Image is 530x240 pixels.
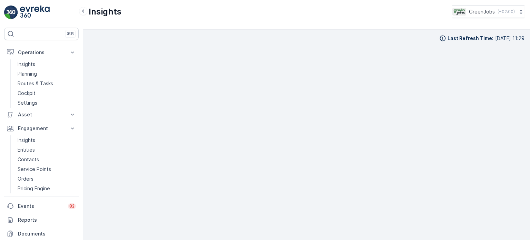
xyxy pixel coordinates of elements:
[18,156,39,163] p: Contacts
[18,125,65,132] p: Engagement
[4,199,79,213] a: Events82
[89,6,121,17] p: Insights
[15,79,79,88] a: Routes & Tasks
[495,35,524,42] p: [DATE] 11:29
[452,8,466,16] img: Green_Jobs_Logo.png
[15,135,79,145] a: Insights
[18,49,65,56] p: Operations
[67,31,74,37] p: ⌘B
[448,35,493,42] p: Last Refresh Time :
[498,9,515,15] p: ( +02:00 )
[15,59,79,69] a: Insights
[18,80,53,87] p: Routes & Tasks
[18,230,76,237] p: Documents
[4,46,79,59] button: Operations
[69,203,75,209] p: 82
[4,6,18,19] img: logo
[18,203,64,210] p: Events
[18,146,35,153] p: Entities
[15,145,79,155] a: Entities
[18,61,35,68] p: Insights
[18,137,35,144] p: Insights
[18,111,65,118] p: Asset
[4,213,79,227] a: Reports
[18,217,76,223] p: Reports
[20,6,50,19] img: logo_light-DOdMpM7g.png
[4,122,79,135] button: Engagement
[18,166,51,173] p: Service Points
[452,6,524,18] button: GreenJobs(+02:00)
[4,108,79,122] button: Asset
[18,70,37,77] p: Planning
[15,69,79,79] a: Planning
[15,88,79,98] a: Cockpit
[15,164,79,174] a: Service Points
[15,98,79,108] a: Settings
[18,90,36,97] p: Cockpit
[15,155,79,164] a: Contacts
[18,99,37,106] p: Settings
[18,175,33,182] p: Orders
[18,185,50,192] p: Pricing Engine
[15,174,79,184] a: Orders
[469,8,495,15] p: GreenJobs
[15,184,79,193] a: Pricing Engine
